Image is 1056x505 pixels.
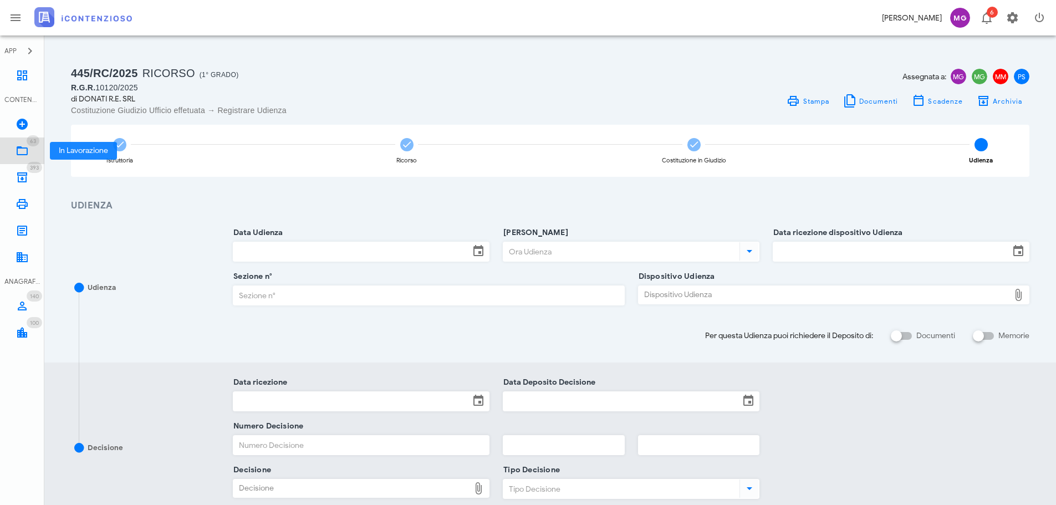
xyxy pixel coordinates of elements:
[233,480,470,497] div: Decisione
[71,199,1029,213] h3: Udienza
[969,157,993,164] div: Udienza
[780,93,836,109] a: Stampa
[71,105,544,116] div: Costituzione Giudizio Ufficio effetuata → Registrare Udienza
[998,330,1029,341] label: Memorie
[27,162,42,173] span: Distintivo
[88,442,123,453] div: Decisione
[230,271,272,282] label: Sezione n°
[882,12,942,24] div: [PERSON_NAME]
[396,157,417,164] div: Ricorso
[902,71,946,83] span: Assegnata a:
[992,97,1023,105] span: Archivia
[973,4,999,31] button: Distintivo
[71,93,544,105] div: di DONATI R.E. SRL
[1014,69,1029,84] span: PS
[27,317,42,328] span: Distintivo
[916,330,955,341] label: Documenti
[951,69,966,84] span: MG
[34,7,132,27] img: logo-text-2x.png
[500,227,568,238] label: [PERSON_NAME]
[927,97,963,105] span: Scadenze
[230,421,303,432] label: Numero Decisione
[233,286,624,305] input: Sezione n°
[30,164,39,171] span: 393
[836,93,905,109] button: Documenti
[4,95,40,105] div: CONTENZIOSO
[200,71,239,79] span: (1° Grado)
[972,69,987,84] span: MG
[500,465,560,476] label: Tipo Decisione
[30,293,39,300] span: 140
[946,4,973,31] button: MG
[233,436,489,455] input: Numero Decisione
[503,480,737,498] input: Tipo Decisione
[905,93,970,109] button: Scadenze
[27,290,42,302] span: Distintivo
[142,67,195,79] span: Ricorso
[859,97,899,105] span: Documenti
[639,286,1009,304] div: Dispositivo Udienza
[230,465,271,476] label: Decisione
[987,7,998,18] span: Distintivo
[30,137,36,145] span: 63
[993,69,1008,84] span: MM
[503,242,737,261] input: Ora Udienza
[975,138,988,151] span: 4
[71,82,544,93] div: 10120/2025
[71,67,138,79] span: 445/RC/2025
[30,319,39,327] span: 100
[635,271,715,282] label: Dispositivo Udienza
[106,157,133,164] div: Istruttoria
[662,157,726,164] div: Costituzione in Giudizio
[4,277,40,287] div: ANAGRAFICA
[27,135,39,146] span: Distintivo
[802,97,829,105] span: Stampa
[970,93,1029,109] button: Archivia
[88,282,116,293] div: Udienza
[705,330,873,341] span: Per questa Udienza puoi richiedere il Deposito di:
[950,8,970,28] span: MG
[71,83,95,92] span: R.G.R.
